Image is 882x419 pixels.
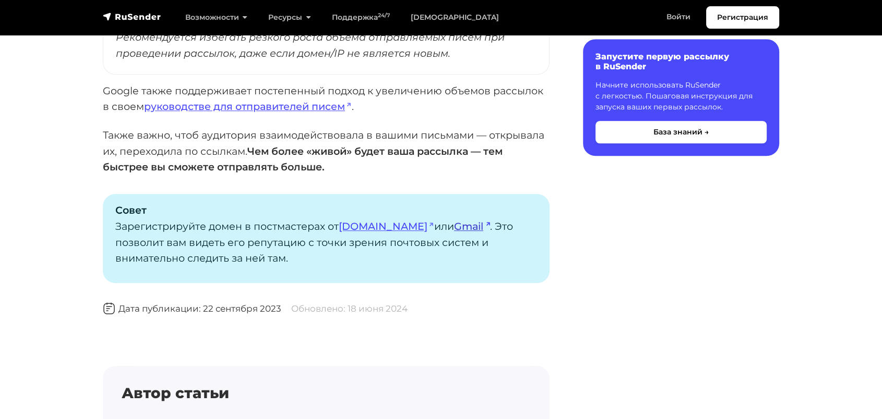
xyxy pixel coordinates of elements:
[339,220,434,232] a: [DOMAIN_NAME]
[454,220,490,232] a: Gmail
[103,11,161,22] img: RuSender
[706,6,779,29] a: Регистрация
[115,204,147,216] strong: Совет
[115,202,537,266] p: Зарегистрируйте домен в постмастерах от или . Это позволит вам видеть его репутацию с точки зрени...
[583,39,779,156] a: Запустите первую рассылку в RuSender Начните использовать RuSender с легкостью. Пошаговая инструк...
[103,83,550,115] p: Google также поддерживает постепенный подход к увеличению объемов рассылок в своем .
[103,145,503,174] strong: Чем более «живой» будет ваша рассылка — тем быстрее вы сможете отправлять больше.
[116,29,537,61] cite: Рекомендуется избегать резкого роста объёма отправляемых писем при проведении рассылок, даже если...
[175,7,258,28] a: Возможности
[595,52,767,71] h6: Запустите первую рассылку в RuSender
[378,12,390,19] sup: 24/7
[144,100,352,113] a: руководстве для отправителей писем
[103,127,550,175] p: Также важно, чтоб аудитория взаимодействовала в вашими письмами — открывала их, переходила по ссы...
[291,303,408,314] span: Обновлено: 18 июня 2024
[103,302,115,315] img: Дата публикации
[400,7,509,28] a: [DEMOGRAPHIC_DATA]
[122,385,531,402] h4: Автор статьи
[321,7,400,28] a: Поддержка24/7
[103,303,281,314] span: Дата публикации: 22 сентября 2023
[258,7,321,28] a: Ресурсы
[595,121,767,143] button: База знаний →
[595,80,767,113] p: Начните использовать RuSender с легкостью. Пошаговая инструкция для запуска ваших первых рассылок.
[656,6,701,28] a: Войти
